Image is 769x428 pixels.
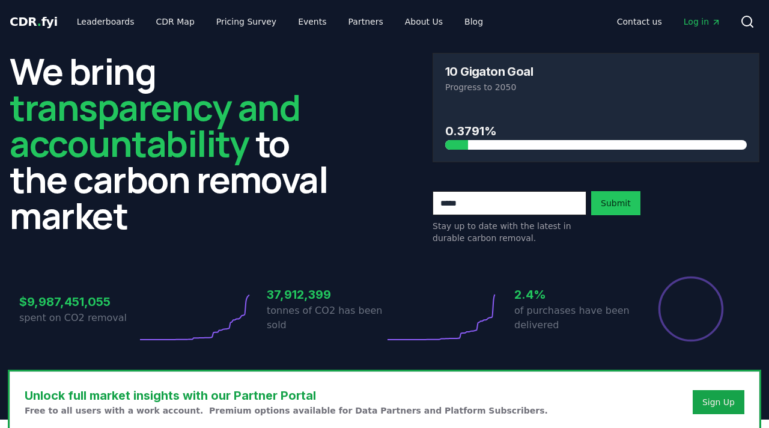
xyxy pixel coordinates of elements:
a: Log in [674,11,731,32]
a: CDR.fyi [10,13,58,30]
a: About Us [395,11,452,32]
span: Log in [684,16,721,28]
h3: Unlock full market insights with our Partner Portal [25,387,548,405]
p: spent on CO2 removal [19,311,137,325]
h2: We bring to the carbon removal market [10,53,336,233]
h3: 2.4% [514,286,632,304]
a: Partners [339,11,393,32]
a: CDR Map [147,11,204,32]
a: Contact us [607,11,672,32]
p: tonnes of CO2 has been sold [267,304,384,332]
p: Progress to 2050 [445,81,747,93]
h3: 37,912,399 [267,286,384,304]
a: Blog [455,11,493,32]
span: transparency and accountability [10,82,300,168]
a: Sign Up [702,396,735,408]
p: Free to all users with a work account. Premium options available for Data Partners and Platform S... [25,405,548,417]
nav: Main [607,11,731,32]
button: Sign Up [693,390,744,414]
span: . [37,14,41,29]
p: Stay up to date with the latest in durable carbon removal. [433,220,586,244]
button: Submit [591,191,640,215]
p: of purchases have been delivered [514,304,632,332]
h3: 10 Gigaton Goal [445,66,533,78]
a: Events [288,11,336,32]
a: Pricing Survey [207,11,286,32]
h3: $9,987,451,055 [19,293,137,311]
h3: 0.3791% [445,122,747,140]
nav: Main [67,11,493,32]
div: Percentage of sales delivered [657,275,725,343]
span: CDR fyi [10,14,58,29]
a: Leaderboards [67,11,144,32]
